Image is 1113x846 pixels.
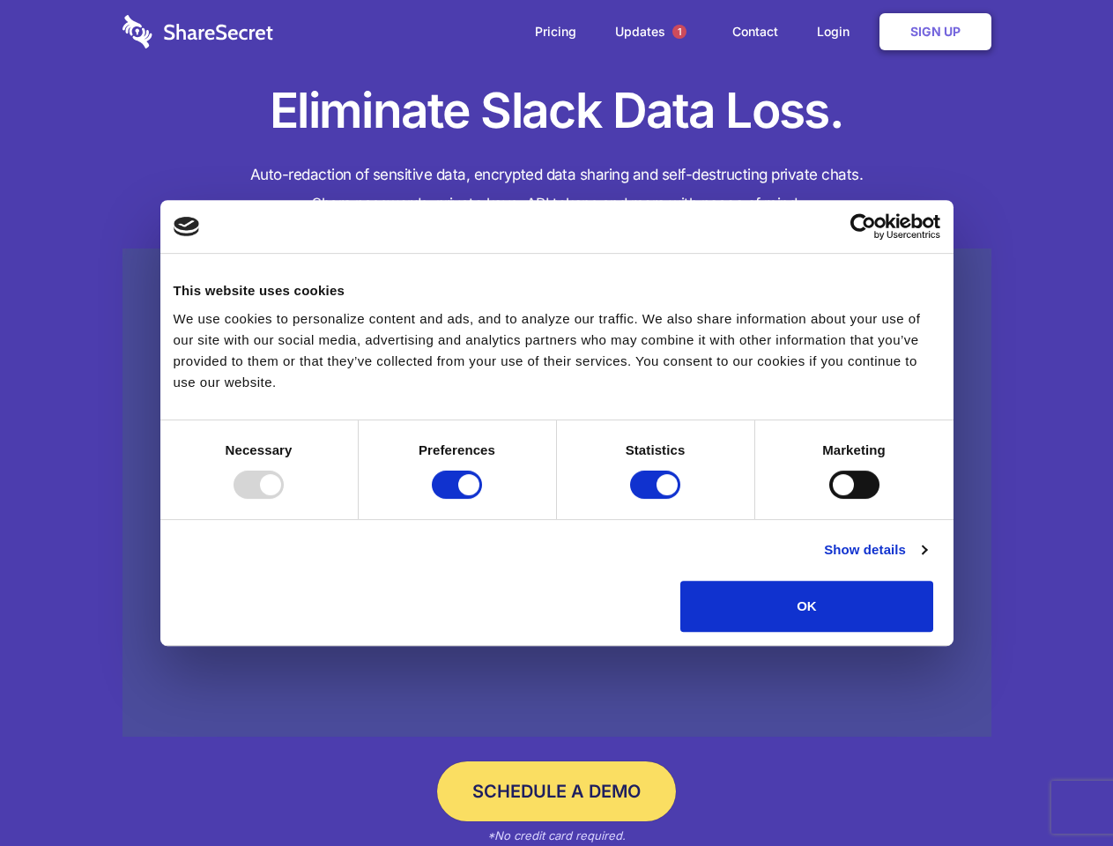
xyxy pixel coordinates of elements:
a: Show details [824,539,926,560]
strong: Marketing [822,442,886,457]
h4: Auto-redaction of sensitive data, encrypted data sharing and self-destructing private chats. Shar... [122,160,991,219]
div: This website uses cookies [174,280,940,301]
a: Sign Up [879,13,991,50]
img: logo-wordmark-white-trans-d4663122ce5f474addd5e946df7df03e33cb6a1c49d2221995e7729f52c070b2.svg [122,15,273,48]
a: Usercentrics Cookiebot - opens in a new window [786,213,940,240]
em: *No credit card required. [487,828,626,842]
a: Schedule a Demo [437,761,676,821]
strong: Statistics [626,442,686,457]
a: Pricing [517,4,594,59]
button: OK [680,581,933,632]
strong: Necessary [226,442,293,457]
a: Contact [715,4,796,59]
strong: Preferences [419,442,495,457]
a: Login [799,4,876,59]
h1: Eliminate Slack Data Loss. [122,79,991,143]
div: We use cookies to personalize content and ads, and to analyze our traffic. We also share informat... [174,308,940,393]
img: logo [174,217,200,236]
a: Wistia video thumbnail [122,249,991,738]
span: 1 [672,25,686,39]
